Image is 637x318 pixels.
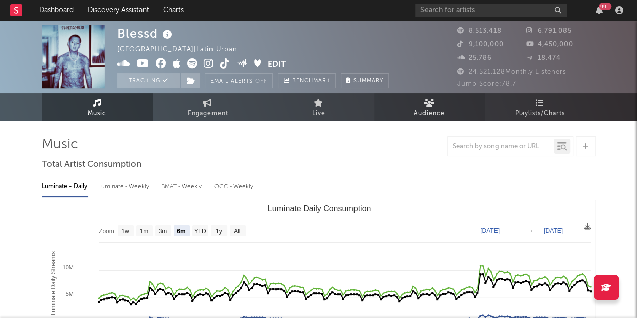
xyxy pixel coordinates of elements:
div: 99 + [599,3,611,10]
a: Benchmark [278,73,336,88]
em: Off [255,79,267,84]
a: Live [263,93,374,121]
text: [DATE] [480,227,500,234]
span: 8,513,418 [457,28,502,34]
text: 1w [121,228,129,235]
button: Summary [341,73,389,88]
button: Tracking [117,73,180,88]
a: Engagement [153,93,263,121]
span: 4,450,000 [526,41,573,48]
input: Search for artists [415,4,567,17]
span: Summary [353,78,383,84]
input: Search by song name or URL [448,143,554,151]
button: Email AlertsOff [205,73,273,88]
span: Total Artist Consumption [42,159,141,171]
text: → [527,227,533,234]
span: Live [312,108,325,120]
button: 99+ [596,6,603,14]
text: YTD [194,228,206,235]
span: 24,521,128 Monthly Listeners [457,69,567,75]
div: OCC - Weekly [214,178,254,196]
a: Audience [374,93,485,121]
a: Playlists/Charts [485,93,596,121]
span: Jump Score: 78.7 [457,81,516,87]
span: Benchmark [292,75,330,87]
span: Audience [414,108,445,120]
span: 6,791,085 [526,28,572,34]
span: Engagement [188,108,228,120]
text: 5M [65,291,73,297]
div: Blessd [117,25,175,42]
span: Music [88,108,106,120]
span: 25,786 [457,55,492,61]
text: [DATE] [544,227,563,234]
text: Luminate Daily Streams [49,251,56,315]
span: 9,100,000 [457,41,504,48]
text: Zoom [99,228,114,235]
span: 18,474 [526,55,561,61]
a: Music [42,93,153,121]
button: Edit [268,58,286,71]
text: 10M [62,264,73,270]
text: 1m [139,228,148,235]
text: 6m [177,228,185,235]
text: All [234,228,240,235]
text: Luminate Daily Consumption [267,204,371,213]
text: 1y [215,228,222,235]
div: [GEOGRAPHIC_DATA] | Latin Urban [117,44,249,56]
div: Luminate - Daily [42,178,88,196]
span: Playlists/Charts [515,108,565,120]
div: BMAT - Weekly [161,178,204,196]
text: 3m [158,228,167,235]
div: Luminate - Weekly [98,178,151,196]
